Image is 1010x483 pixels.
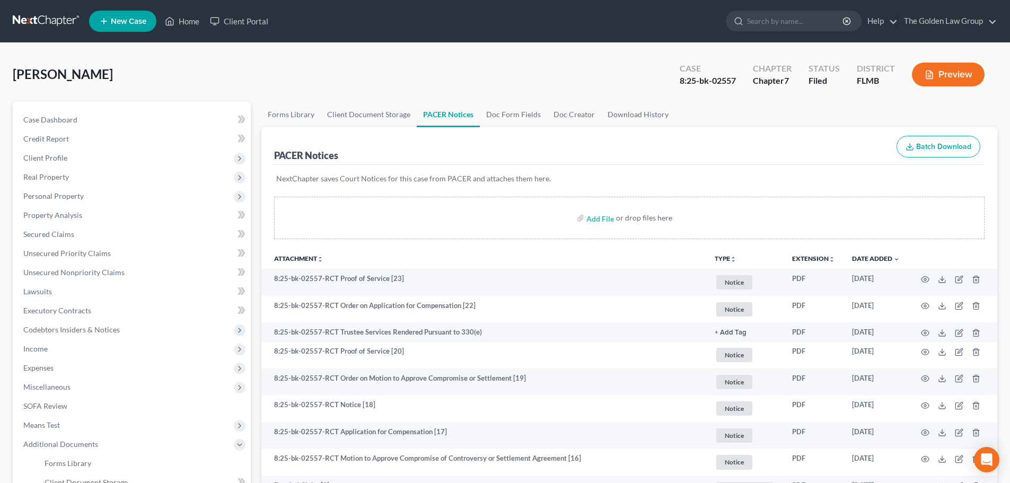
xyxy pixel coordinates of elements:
[844,449,908,476] td: [DATE]
[715,453,775,471] a: Notice
[261,269,706,296] td: 8:25-bk-02557-RCT Proof of Service [23]
[23,325,120,334] span: Codebtors Insiders & Notices
[784,422,844,449] td: PDF
[23,420,60,429] span: Means Test
[23,210,82,219] span: Property Analysis
[261,422,706,449] td: 8:25-bk-02557-RCT Application for Compensation [17]
[852,254,900,262] a: Date Added expand_more
[716,401,752,416] span: Notice
[274,149,338,162] div: PACER Notices
[784,368,844,396] td: PDF
[753,75,792,87] div: Chapter
[15,129,251,148] a: Credit Report
[893,256,900,262] i: expand_more
[23,401,67,410] span: SOFA Review
[261,102,321,127] a: Forms Library
[715,346,775,364] a: Notice
[784,396,844,423] td: PDF
[716,455,752,469] span: Notice
[160,12,205,31] a: Home
[715,400,775,417] a: Notice
[912,63,985,86] button: Preview
[857,75,895,87] div: FLMB
[715,427,775,444] a: Notice
[23,382,71,391] span: Miscellaneous
[23,191,84,200] span: Personal Property
[23,287,52,296] span: Lawsuits
[716,375,752,389] span: Notice
[321,102,417,127] a: Client Document Storage
[784,75,789,85] span: 7
[23,153,67,162] span: Client Profile
[23,344,48,353] span: Income
[36,454,251,473] a: Forms Library
[261,396,706,423] td: 8:25-bk-02557-RCT Notice [18]
[15,263,251,282] a: Unsecured Nonpriority Claims
[15,206,251,225] a: Property Analysis
[205,12,274,31] a: Client Portal
[317,256,323,262] i: unfold_more
[23,172,69,181] span: Real Property
[261,342,706,369] td: 8:25-bk-02557-RCT Proof of Service [20]
[715,301,775,318] a: Notice
[716,275,752,289] span: Notice
[23,134,69,143] span: Credit Report
[844,396,908,423] td: [DATE]
[809,75,840,87] div: Filed
[730,256,736,262] i: unfold_more
[15,301,251,320] a: Executory Contracts
[716,428,752,443] span: Notice
[261,368,706,396] td: 8:25-bk-02557-RCT Order on Motion to Approve Compromise or Settlement [19]
[844,322,908,341] td: [DATE]
[784,449,844,476] td: PDF
[916,142,971,151] span: Batch Download
[844,296,908,323] td: [DATE]
[844,269,908,296] td: [DATE]
[13,66,113,82] span: [PERSON_NAME]
[784,322,844,341] td: PDF
[23,230,74,239] span: Secured Claims
[23,115,77,124] span: Case Dashboard
[417,102,480,127] a: PACER Notices
[715,274,775,291] a: Notice
[792,254,835,262] a: Extensionunfold_more
[601,102,675,127] a: Download History
[23,440,98,449] span: Additional Documents
[15,110,251,129] a: Case Dashboard
[111,17,146,25] span: New Case
[844,368,908,396] td: [DATE]
[784,296,844,323] td: PDF
[715,373,775,391] a: Notice
[809,63,840,75] div: Status
[857,63,895,75] div: District
[23,363,54,372] span: Expenses
[974,447,999,472] div: Open Intercom Messenger
[480,102,547,127] a: Doc Form Fields
[45,459,91,468] span: Forms Library
[716,302,752,317] span: Notice
[680,63,736,75] div: Case
[276,173,982,184] p: NextChapter saves Court Notices for this case from PACER and attaches them here.
[753,63,792,75] div: Chapter
[784,269,844,296] td: PDF
[747,11,844,31] input: Search by name...
[616,213,672,223] div: or drop files here
[15,244,251,263] a: Unsecured Priority Claims
[23,249,111,258] span: Unsecured Priority Claims
[715,329,746,336] button: + Add Tag
[15,282,251,301] a: Lawsuits
[23,268,125,277] span: Unsecured Nonpriority Claims
[23,306,91,315] span: Executory Contracts
[680,75,736,87] div: 8:25-bk-02557
[261,322,706,341] td: 8:25-bk-02557-RCT Trustee Services Rendered Pursuant to 330(e)
[547,102,601,127] a: Doc Creator
[844,342,908,369] td: [DATE]
[15,225,251,244] a: Secured Claims
[899,12,997,31] a: The Golden Law Group
[829,256,835,262] i: unfold_more
[784,342,844,369] td: PDF
[715,327,775,337] a: + Add Tag
[261,449,706,476] td: 8:25-bk-02557-RCT Motion to Approve Compromise of Controversy or Settlement Agreement [16]
[844,422,908,449] td: [DATE]
[15,397,251,416] a: SOFA Review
